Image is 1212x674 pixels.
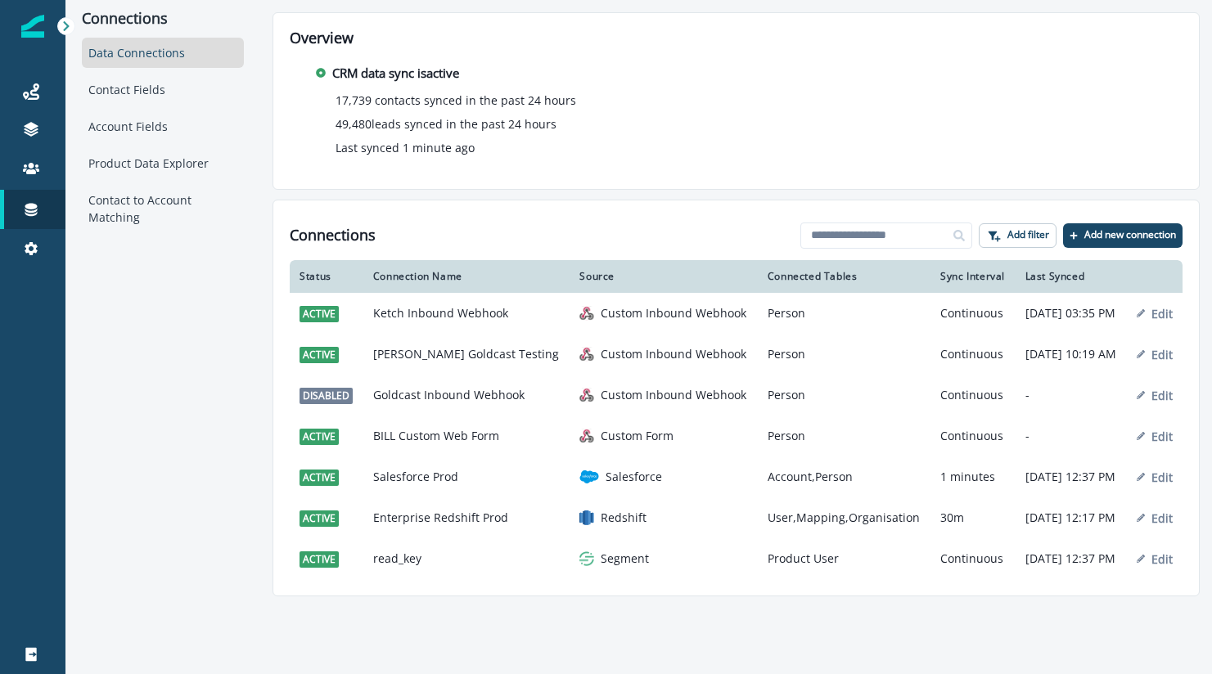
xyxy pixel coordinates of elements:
[758,416,930,456] td: Person
[1025,510,1117,526] p: [DATE] 12:17 PM
[601,510,647,526] p: Redshift
[1025,305,1117,321] p: [DATE] 03:35 PM
[1137,510,1173,526] button: Edit
[363,334,570,375] td: [PERSON_NAME] Goldcast Testing
[300,347,339,363] span: active
[82,111,244,142] div: Account Fields
[300,429,339,445] span: active
[758,293,930,334] td: Person
[579,551,594,566] img: segment
[940,270,1005,283] div: Sync Interval
[290,293,1183,334] a: activeKetch Inbound Webhookgeneric inbound webhookCustom Inbound WebhookPersonContinuous[DATE] 03...
[332,64,459,83] p: CRM data sync is active
[300,306,339,322] span: active
[601,305,746,321] p: Custom Inbound Webhook
[579,467,599,487] img: salesforce
[979,223,1057,248] button: Add filter
[579,510,594,525] img: redshift
[1025,346,1117,362] p: [DATE] 10:19 AM
[1025,550,1117,567] p: [DATE] 12:37 PM
[290,538,1183,579] a: activeread_keysegmentSegmentProduct UserContinuous[DATE] 12:37 PMEdit
[1151,510,1173,526] p: Edit
[601,428,674,444] p: Custom Form
[1025,387,1117,403] p: -
[1137,470,1173,485] button: Edit
[300,551,339,568] span: active
[363,456,570,497] td: Salesforce Prod
[601,387,746,403] p: Custom Inbound Webhook
[930,334,1015,375] td: Continuous
[758,497,930,538] td: User,Mapping,Organisation
[21,15,44,38] img: Inflection
[930,538,1015,579] td: Continuous
[290,29,1183,47] h2: Overview
[579,270,747,283] div: Source
[606,469,662,485] p: Salesforce
[300,388,353,404] span: disabled
[82,185,244,232] div: Contact to Account Matching
[758,456,930,497] td: Account,Person
[601,550,649,567] p: Segment
[758,334,930,375] td: Person
[579,306,594,321] img: generic inbound webhook
[579,388,594,402] img: generic inbound webhook
[82,74,244,105] div: Contact Fields
[768,270,921,283] div: Connected Tables
[1025,270,1117,283] div: Last Synced
[363,416,570,456] td: BILL Custom Web Form
[300,270,354,283] div: Status
[601,346,746,362] p: Custom Inbound Webhook
[1151,551,1173,567] p: Edit
[1151,429,1173,444] p: Edit
[290,227,376,245] h1: Connections
[758,375,930,416] td: Person
[1063,223,1183,248] button: Add new connection
[336,139,475,156] p: Last synced 1 minute ago
[930,293,1015,334] td: Continuous
[82,38,244,68] div: Data Connections
[1137,388,1173,403] button: Edit
[1025,428,1117,444] p: -
[363,375,570,416] td: Goldcast Inbound Webhook
[290,334,1183,375] a: active[PERSON_NAME] Goldcast Testinggeneric inbound webhookCustom Inbound WebhookPersonContinuous...
[290,497,1183,538] a: activeEnterprise Redshift ProdredshiftRedshiftUser,Mapping,Organisation30m[DATE] 12:17 PMEdit
[1137,306,1173,321] button: Edit
[1137,347,1173,362] button: Edit
[579,429,594,443] img: custom form
[1137,551,1173,567] button: Edit
[1007,229,1049,240] p: Add filter
[930,456,1015,497] td: 1 minutes
[336,115,556,133] p: 49,480 leads synced in the past 24 hours
[1151,347,1173,362] p: Edit
[82,10,244,28] p: Connections
[1084,229,1176,240] p: Add new connection
[1151,306,1173,321] p: Edit
[373,270,561,283] div: Connection Name
[1151,470,1173,485] p: Edit
[290,456,1183,497] a: activeSalesforce ProdsalesforceSalesforceAccount,Person1 minutes[DATE] 12:37 PMEdit
[300,510,339,527] span: active
[363,497,570,538] td: Enterprise Redshift Prod
[363,538,570,579] td: read_key
[300,470,339,486] span: active
[290,375,1183,416] a: disabledGoldcast Inbound Webhookgeneric inbound webhookCustom Inbound WebhookPersonContinuous-Edit
[930,416,1015,456] td: Continuous
[1025,469,1117,485] p: [DATE] 12:37 PM
[290,416,1183,456] a: activeBILL Custom Web Formcustom formCustom FormPersonContinuous-Edit
[930,497,1015,538] td: 30m
[758,538,930,579] td: Product User
[579,347,594,362] img: generic inbound webhook
[336,92,576,109] p: 17,739 contacts synced in the past 24 hours
[363,293,570,334] td: Ketch Inbound Webhook
[1151,388,1173,403] p: Edit
[82,148,244,178] div: Product Data Explorer
[930,375,1015,416] td: Continuous
[1137,429,1173,444] button: Edit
